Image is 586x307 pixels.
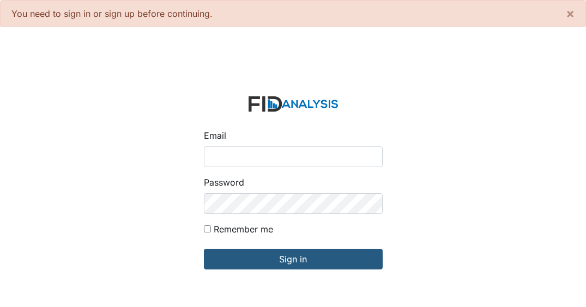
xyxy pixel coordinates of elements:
[249,96,338,112] img: logo-2fc8c6e3336f68795322cb6e9a2b9007179b544421de10c17bdaae8622450297.svg
[566,5,575,21] span: ×
[214,223,273,236] label: Remember me
[555,1,585,27] button: ×
[204,176,244,189] label: Password
[204,249,383,269] input: Sign in
[204,129,226,142] label: Email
